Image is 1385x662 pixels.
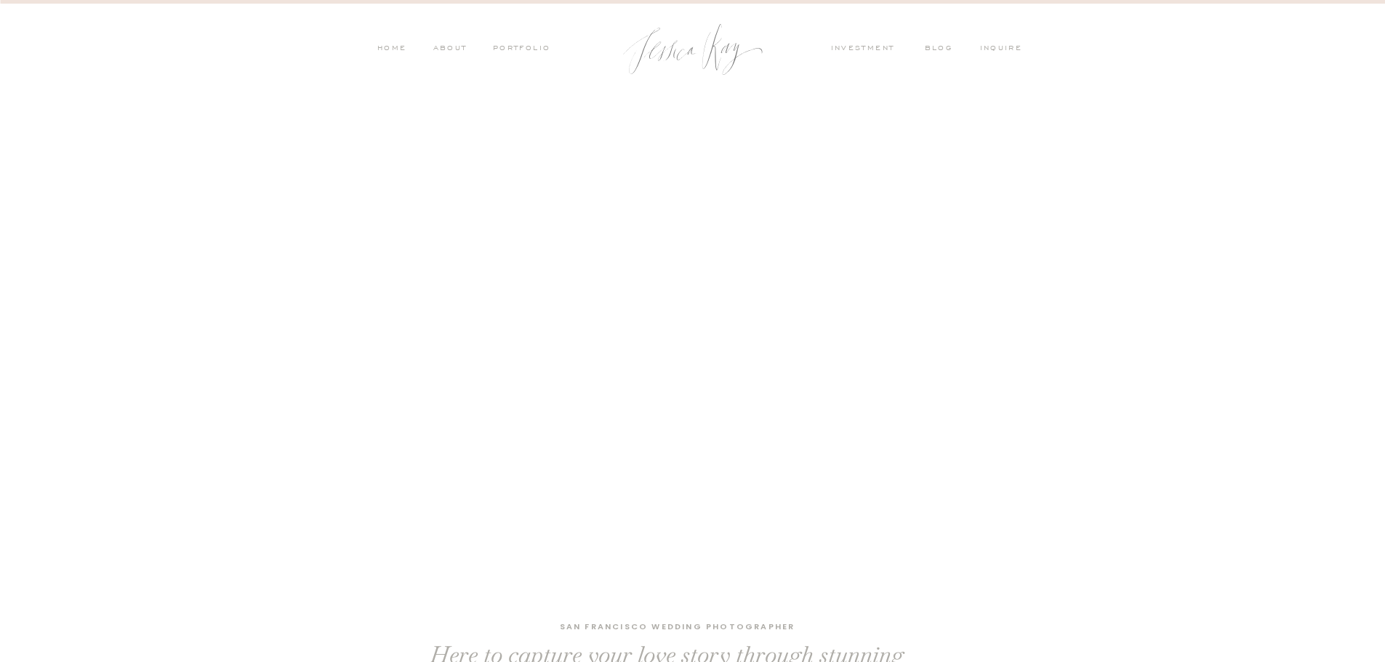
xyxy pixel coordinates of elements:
a: inquire [980,43,1029,56]
a: investment [831,43,902,56]
a: blog [925,43,963,56]
a: ABOUT [430,43,467,56]
a: HOME [377,43,407,56]
a: PORTFOLIO [491,43,551,56]
h1: San Francisco wedding photographer [502,620,853,635]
